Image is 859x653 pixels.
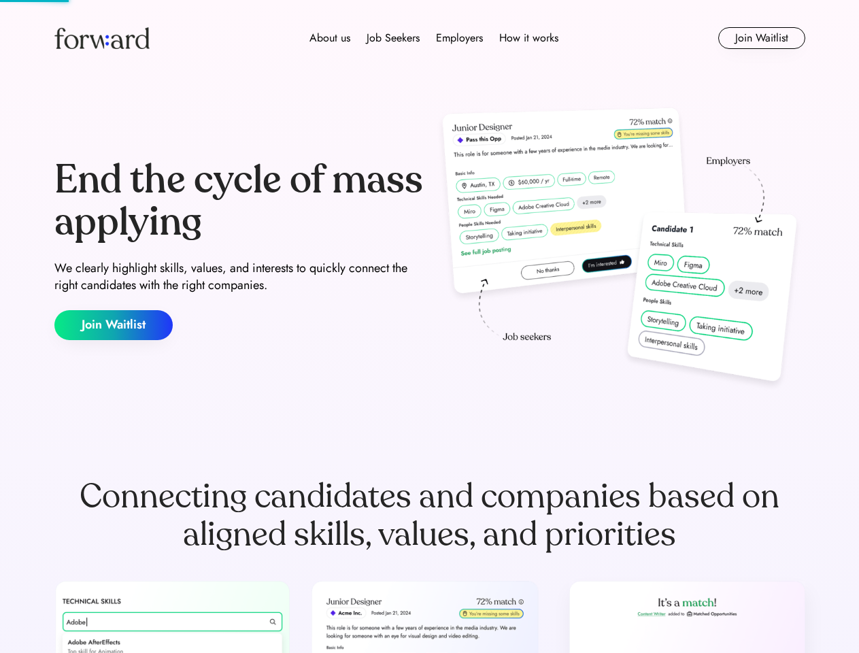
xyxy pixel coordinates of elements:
div: How it works [499,30,558,46]
div: We clearly highlight skills, values, and interests to quickly connect the right candidates with t... [54,260,424,294]
button: Join Waitlist [718,27,805,49]
div: About us [309,30,350,46]
div: Connecting candidates and companies based on aligned skills, values, and priorities [54,478,805,554]
img: Forward logo [54,27,150,49]
img: hero-image.png [435,103,805,396]
div: End the cycle of mass applying [54,159,424,243]
div: Job Seekers [367,30,420,46]
button: Join Waitlist [54,310,173,340]
div: Employers [436,30,483,46]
